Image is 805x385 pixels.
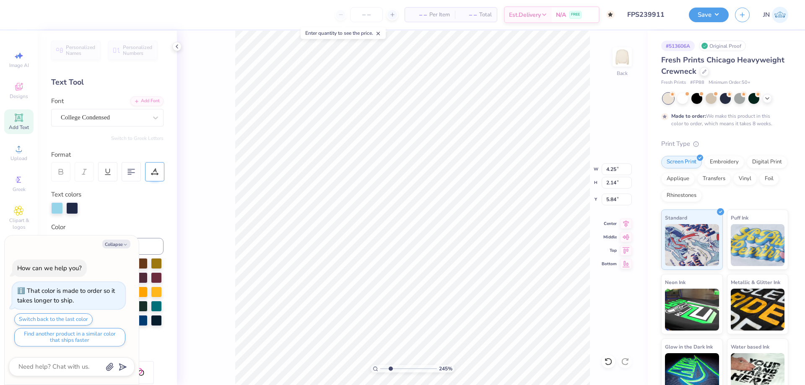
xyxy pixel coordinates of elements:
span: Minimum Order: 50 + [709,79,750,86]
button: Find another product in a similar color that ships faster [14,328,125,346]
button: Save [689,8,729,22]
button: Switch to Greek Letters [111,135,164,142]
span: 245 % [439,365,452,372]
strong: Made to order: [671,113,706,119]
span: FREE [571,12,580,18]
span: Center [602,221,617,227]
span: Metallic & Glitter Ink [731,278,780,287]
span: # FP88 [690,79,704,86]
img: Back [614,49,631,65]
div: Applique [661,173,695,185]
button: Collapse [102,240,130,248]
span: Standard [665,213,687,222]
div: Format [51,150,164,160]
span: Water based Ink [731,342,769,351]
div: Text Tool [51,77,164,88]
span: Greek [13,186,26,193]
img: Metallic & Glitter Ink [731,289,785,331]
input: – – [350,7,383,22]
span: Per Item [429,10,450,19]
span: Designs [10,93,28,100]
div: Original Proof [699,41,746,51]
span: Personalized Numbers [123,44,153,56]
span: Total [479,10,492,19]
img: Jacky Noya [772,7,788,23]
span: Glow in the Dark Ink [665,342,713,351]
div: Digital Print [747,156,787,168]
span: JN [763,10,770,20]
div: We make this product in this color to order, which means it takes 8 weeks. [671,112,774,127]
span: Clipart & logos [4,217,34,230]
div: Transfers [697,173,731,185]
div: Print Type [661,139,788,149]
span: Bottom [602,261,617,267]
div: Embroidery [704,156,744,168]
div: # 513606A [661,41,695,51]
span: Puff Ink [731,213,748,222]
div: Screen Print [661,156,702,168]
div: Vinyl [733,173,757,185]
div: Back [617,70,628,77]
label: Text colors [51,190,81,199]
img: Puff Ink [731,224,785,266]
img: Standard [665,224,719,266]
span: Top [602,248,617,253]
div: Add Font [130,96,164,106]
span: Personalized Names [66,44,96,56]
div: Enter quantity to see the price. [301,27,386,39]
div: How can we help you? [17,264,82,272]
button: Switch back to the last color [14,313,93,326]
div: Color [51,222,164,232]
span: Add Text [9,124,29,131]
span: – – [410,10,427,19]
span: – – [460,10,477,19]
span: Image AI [9,62,29,69]
span: Fresh Prints [661,79,686,86]
label: Font [51,96,64,106]
div: Foil [759,173,779,185]
span: Fresh Prints Chicago Heavyweight Crewneck [661,55,784,76]
div: Rhinestones [661,189,702,202]
img: Neon Ink [665,289,719,331]
span: N/A [556,10,566,19]
div: That color is made to order so it takes longer to ship. [17,287,115,305]
span: Middle [602,234,617,240]
a: JN [763,7,788,23]
span: Upload [10,155,27,162]
input: Untitled Design [621,6,683,23]
span: Neon Ink [665,278,686,287]
span: Est. Delivery [509,10,541,19]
